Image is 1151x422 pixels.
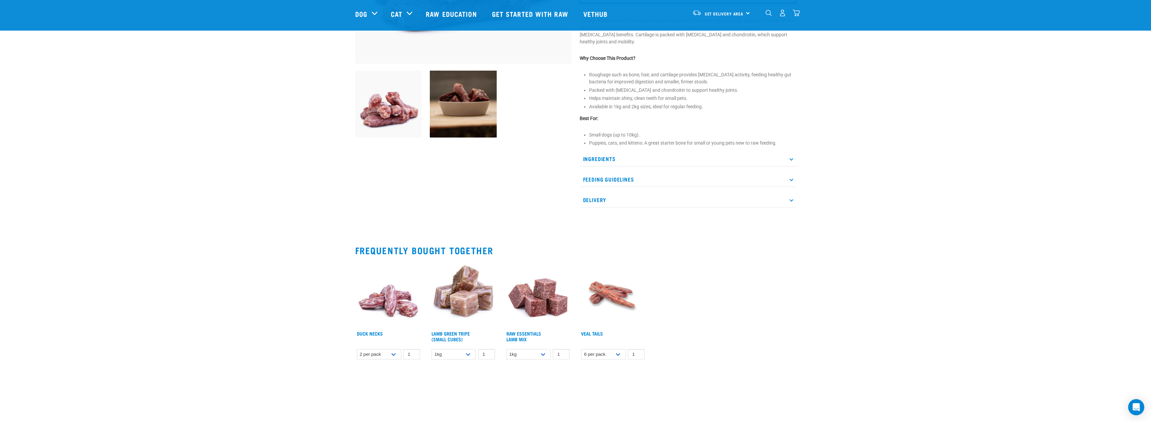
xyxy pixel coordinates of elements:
[505,261,572,328] img: ?1041 RE Lamb Mix 01
[589,140,796,147] li: Puppies, cats, and kittens: A great starter bone for small or young pets new to raw feeding.
[403,349,420,359] input: 1
[628,349,645,359] input: 1
[580,17,796,45] p: Chicken Necks are a soft, cartilage-based bone, perfect for small dogs, puppies, cats, and kitten...
[579,261,646,328] img: Veal Tails
[478,349,495,359] input: 1
[793,9,800,16] img: home-icon@2x.png
[357,332,383,335] a: Duck Necks
[1128,399,1144,415] div: Open Intercom Messenger
[580,116,598,121] strong: Best For:
[577,0,616,27] a: Vethub
[589,131,796,139] li: Small dogs (up to 10kg).
[692,10,701,16] img: van-moving.png
[589,95,796,102] li: Helps maintain shiny, clean teeth for small pets.
[580,55,635,61] strong: Why Choose This Product?
[391,9,402,19] a: Cat
[485,0,577,27] a: Get started with Raw
[355,71,422,138] img: Pile Of Chicken Necks For Pets
[705,12,744,15] span: Set Delivery Area
[580,151,796,166] p: Ingredients
[355,245,796,256] h2: Frequently bought together
[430,261,497,328] img: 1133 Green Tripe Lamb Small Cubes 01
[581,332,603,335] a: Veal Tails
[580,172,796,187] p: Feeding Guidelines
[355,261,422,328] img: Pile Of Duck Necks For Pets
[430,71,497,138] img: Cubed Chicken Tongue And Heart, And Chicken Neck In Ceramic Pet Bowl
[589,87,796,94] li: Packed with [MEDICAL_DATA] and chondroitin to support healthy joints.
[766,10,772,16] img: home-icon-1@2x.png
[580,192,796,207] p: Delivery
[589,71,796,85] li: Roughage such as bone, hair, and cartilage provides [MEDICAL_DATA] activity, feeding healthy gut ...
[506,332,541,340] a: Raw Essentials Lamb Mix
[431,332,470,340] a: Lamb Green Tripe (Small Cubes)
[779,9,786,16] img: user.png
[553,349,570,359] input: 1
[355,9,367,19] a: Dog
[589,103,796,110] li: Available in 1kg and 2kg sizes, ideal for regular feeding.
[419,0,485,27] a: Raw Education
